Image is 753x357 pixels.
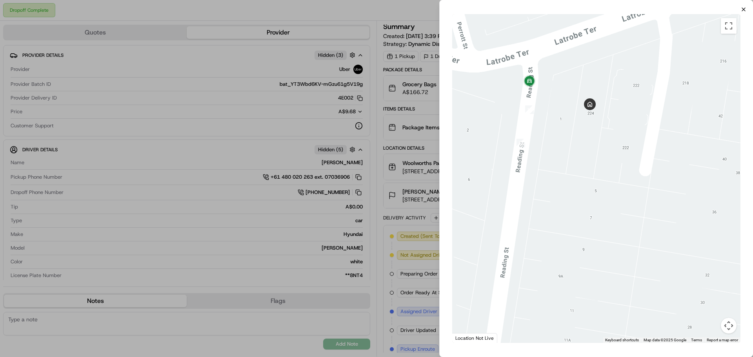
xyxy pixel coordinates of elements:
div: 12 [525,105,534,114]
button: Toggle fullscreen view [721,18,737,34]
a: Open this area in Google Maps (opens a new window) [454,333,480,343]
button: Map camera controls [721,318,737,333]
button: Keyboard shortcuts [605,337,639,343]
a: Terms (opens in new tab) [691,338,702,342]
span: Map data ©2025 Google [644,338,686,342]
div: 11 [517,139,525,147]
a: Report a map error [707,338,738,342]
div: Location Not Live [452,333,497,343]
img: Google [454,333,480,343]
